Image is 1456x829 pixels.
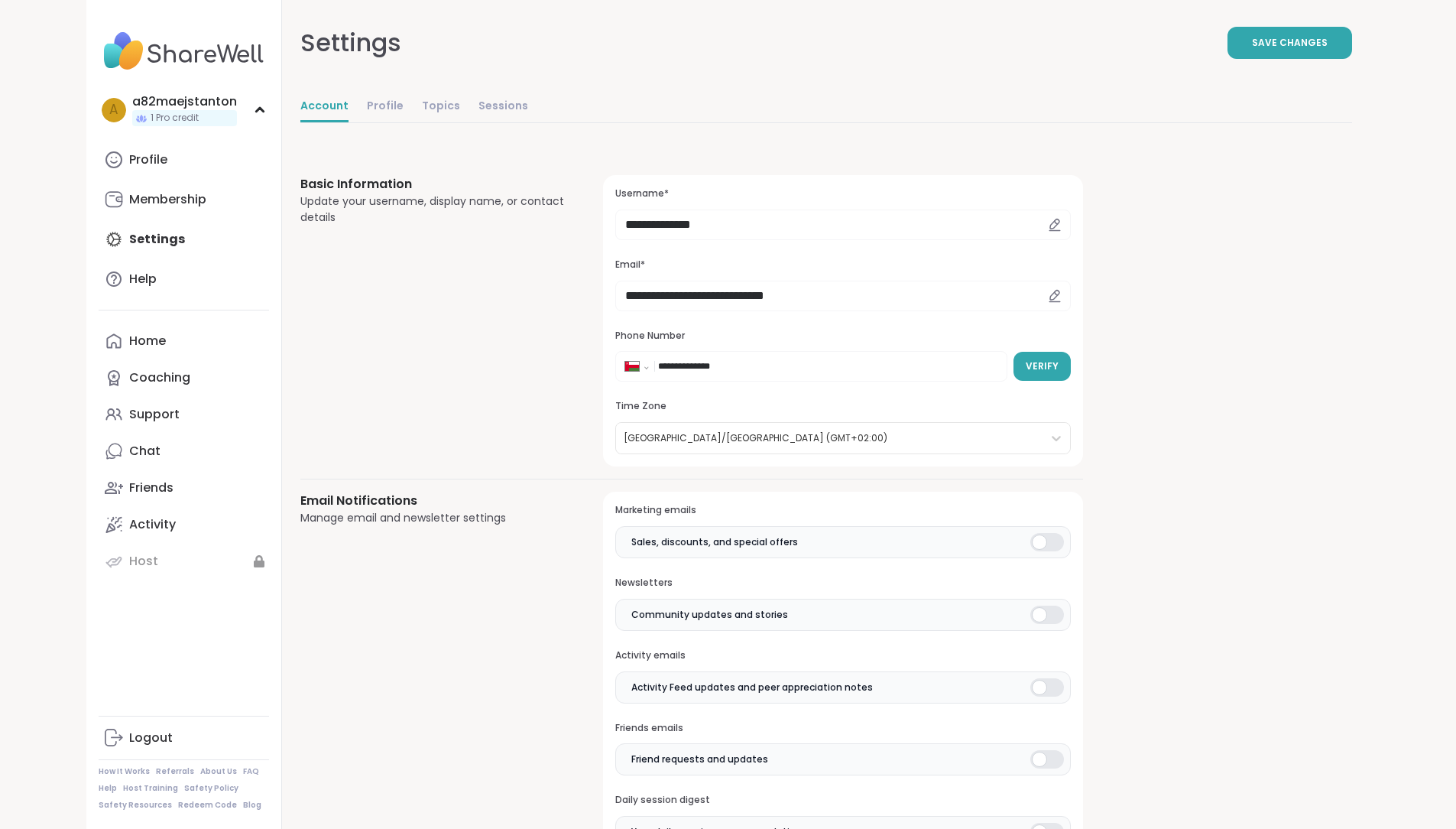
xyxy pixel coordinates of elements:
[615,330,1070,343] h3: Phone Number
[1227,27,1352,59] button: Save Changes
[615,258,1070,271] h3: Email*
[129,271,157,288] div: Help
[99,433,269,470] a: Chat
[631,608,788,622] span: Community updates and stories
[1026,359,1059,373] span: Verify
[129,191,206,208] div: Membership
[151,112,199,125] span: 1 Pro credit
[99,720,269,756] a: Logout
[243,766,259,777] a: FAQ
[631,681,873,694] span: Activity Feed updates and peer appreciation notes
[300,193,567,226] div: Update your username, display name, or contact details
[99,359,269,396] a: Coaching
[300,510,567,526] div: Manage email and newsletter settings
[129,443,161,460] div: Chat
[243,800,261,811] a: Blog
[200,766,237,777] a: About Us
[99,470,269,506] a: Friends
[129,333,166,349] div: Home
[615,187,1070,200] h3: Username*
[129,369,190,386] div: Coaching
[129,151,167,168] div: Profile
[99,261,269,297] a: Help
[631,753,768,766] span: Friend requests and updates
[129,480,173,496] div: Friends
[132,93,237,110] div: a82maejstanton
[615,577,1070,590] h3: Newsletters
[615,794,1070,807] h3: Daily session digest
[178,800,237,811] a: Redeem Code
[99,506,269,543] a: Activity
[184,783,238,794] a: Safety Policy
[129,406,180,423] div: Support
[99,766,150,777] a: How It Works
[615,722,1070,735] h3: Friends emails
[99,543,269,580] a: Host
[300,492,567,510] h3: Email Notifications
[478,92,528,122] a: Sessions
[367,92,404,122] a: Profile
[129,516,176,533] div: Activity
[129,553,158,570] div: Host
[300,92,349,122] a: Account
[123,783,178,794] a: Host Training
[99,24,269,78] img: ShareWell Nav Logo
[99,783,117,794] a: Help
[615,400,1070,413] h3: Time Zone
[129,730,173,746] div: Logout
[1252,36,1328,50] span: Save Changes
[615,504,1070,517] h3: Marketing emails
[99,323,269,359] a: Home
[109,100,118,120] span: a
[156,766,194,777] a: Referrals
[99,141,269,178] a: Profile
[422,92,460,122] a: Topics
[300,175,567,193] h3: Basic Information
[99,396,269,433] a: Support
[99,181,269,218] a: Membership
[1013,352,1071,381] button: Verify
[631,535,798,549] span: Sales, discounts, and special offers
[615,649,1070,662] h3: Activity emails
[99,800,172,811] a: Safety Resources
[300,24,401,61] div: Settings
